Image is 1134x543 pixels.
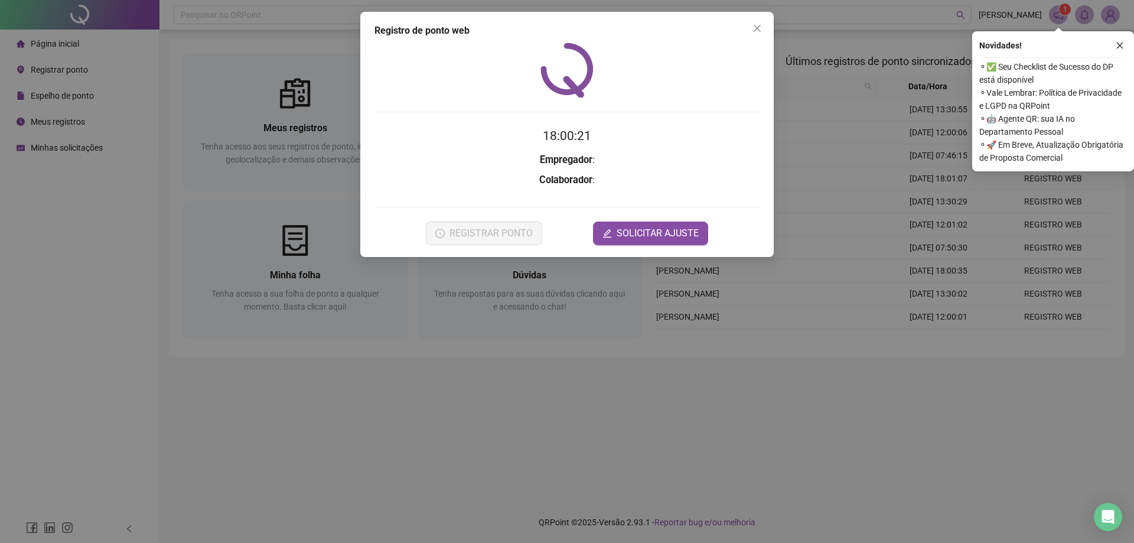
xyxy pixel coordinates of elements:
div: Registro de ponto web [374,24,760,38]
button: editSOLICITAR AJUSTE [593,222,708,245]
h3: : [374,152,760,168]
button: REGISTRAR PONTO [426,222,542,245]
span: close [1116,41,1124,50]
time: 18:00:21 [543,129,591,143]
span: ⚬ 🚀 Em Breve, Atualização Obrigatória de Proposta Comercial [979,138,1127,164]
span: ⚬ ✅ Seu Checklist de Sucesso do DP está disponível [979,60,1127,86]
h3: : [374,173,760,188]
strong: Colaborador [539,174,592,186]
span: close [752,24,762,33]
img: QRPoint [540,43,594,97]
button: Close [748,19,767,38]
div: Open Intercom Messenger [1094,503,1122,531]
span: edit [602,229,612,238]
span: SOLICITAR AJUSTE [617,226,699,240]
span: Novidades ! [979,39,1022,52]
span: ⚬ Vale Lembrar: Política de Privacidade e LGPD na QRPoint [979,86,1127,112]
strong: Empregador [540,154,592,165]
span: ⚬ 🤖 Agente QR: sua IA no Departamento Pessoal [979,112,1127,138]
